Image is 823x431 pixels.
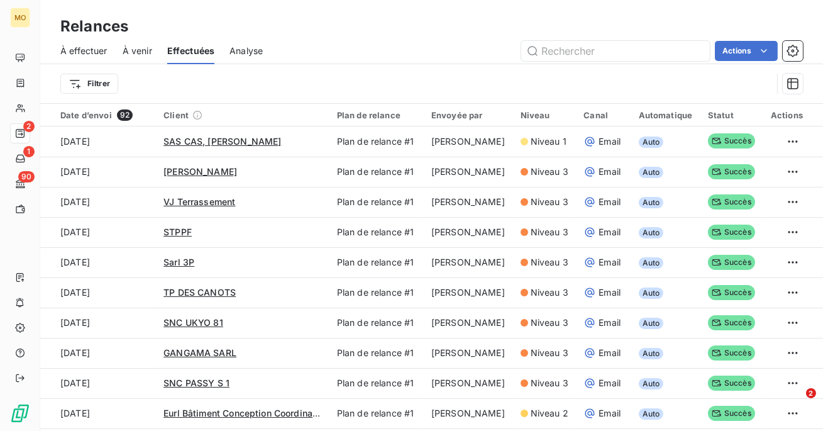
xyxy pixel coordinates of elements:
[599,286,621,299] span: Email
[40,398,156,428] td: [DATE]
[531,226,568,238] span: Niveau 3
[708,285,755,300] span: Succès
[708,133,755,148] span: Succès
[40,338,156,368] td: [DATE]
[424,187,513,217] td: [PERSON_NAME]
[599,196,621,208] span: Email
[329,338,424,368] td: Plan de relance #1
[531,407,568,420] span: Niveau 2
[18,171,35,182] span: 90
[40,157,156,187] td: [DATE]
[329,368,424,398] td: Plan de relance #1
[163,136,281,147] span: SAS CAS, [PERSON_NAME]
[521,41,710,61] input: Rechercher
[23,146,35,157] span: 1
[599,226,621,238] span: Email
[163,257,194,267] span: Sarl 3P
[163,317,223,328] span: SNC UKYO 81
[329,277,424,308] td: Plan de relance #1
[424,157,513,187] td: [PERSON_NAME]
[521,110,569,120] div: Niveau
[167,45,215,57] span: Effectuées
[806,388,816,398] span: 2
[329,308,424,338] td: Plan de relance #1
[639,288,664,299] span: Auto
[599,407,621,420] span: Email
[715,41,778,61] button: Actions
[639,167,664,178] span: Auto
[531,135,566,148] span: Niveau 1
[424,338,513,368] td: [PERSON_NAME]
[599,316,621,329] span: Email
[531,316,568,329] span: Niveau 3
[10,403,30,423] img: Logo LeanPay
[531,165,568,178] span: Niveau 3
[329,187,424,217] td: Plan de relance #1
[60,45,108,57] span: À effectuer
[599,135,621,148] span: Email
[424,217,513,247] td: [PERSON_NAME]
[531,196,568,208] span: Niveau 3
[639,408,664,420] span: Auto
[639,227,664,238] span: Auto
[424,277,513,308] td: [PERSON_NAME]
[780,388,810,418] iframe: Intercom live chat
[40,187,156,217] td: [DATE]
[163,166,237,177] span: [PERSON_NAME]
[708,376,755,391] span: Succès
[163,378,229,388] span: SNC PASSY S 1
[424,126,513,157] td: [PERSON_NAME]
[60,15,128,38] h3: Relances
[639,137,664,148] span: Auto
[531,256,568,269] span: Niveau 3
[40,277,156,308] td: [DATE]
[329,157,424,187] td: Plan de relance #1
[424,398,513,428] td: [PERSON_NAME]
[117,109,133,121] span: 92
[599,347,621,359] span: Email
[60,74,118,94] button: Filtrer
[40,126,156,157] td: [DATE]
[163,408,329,418] span: Eurl Bâtiment Conception Coordination
[531,377,568,389] span: Niveau 3
[424,308,513,338] td: [PERSON_NAME]
[60,109,148,121] div: Date d’envoi
[424,368,513,398] td: [PERSON_NAME]
[23,121,35,132] span: 2
[337,110,416,120] div: Plan de relance
[708,406,755,421] span: Succès
[10,8,30,28] div: MO
[708,225,755,240] span: Succès
[329,217,424,247] td: Plan de relance #1
[599,377,621,389] span: Email
[329,398,424,428] td: Plan de relance #1
[329,126,424,157] td: Plan de relance #1
[163,110,189,120] span: Client
[123,45,152,57] span: À venir
[639,257,664,269] span: Auto
[163,227,192,237] span: STPPF
[229,45,263,57] span: Analyse
[639,197,664,208] span: Auto
[40,217,156,247] td: [DATE]
[708,194,755,210] span: Succès
[531,347,568,359] span: Niveau 3
[639,110,693,120] div: Automatique
[639,378,664,389] span: Auto
[329,247,424,277] td: Plan de relance #1
[708,315,755,330] span: Succès
[708,345,755,361] span: Succès
[770,110,803,120] div: Actions
[163,347,236,358] span: GANGAMA SARL
[583,110,623,120] div: Canal
[708,110,755,120] div: Statut
[424,247,513,277] td: [PERSON_NAME]
[639,318,664,329] span: Auto
[599,165,621,178] span: Email
[708,164,755,179] span: Succès
[639,348,664,359] span: Auto
[163,287,236,298] span: TP DES CANOTS
[40,368,156,398] td: [DATE]
[40,247,156,277] td: [DATE]
[599,256,621,269] span: Email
